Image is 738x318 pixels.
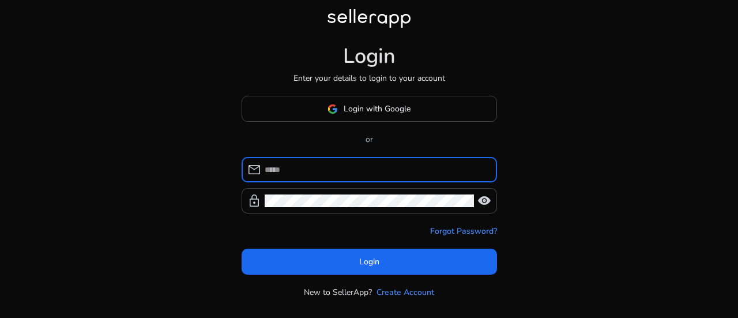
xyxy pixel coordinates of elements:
p: Enter your details to login to your account [293,72,445,84]
img: google-logo.svg [327,104,338,114]
button: Login with Google [242,96,497,122]
p: New to SellerApp? [304,286,372,298]
a: Create Account [376,286,434,298]
button: Login [242,249,497,275]
span: mail [247,163,261,177]
span: visibility [477,194,491,208]
span: Login [359,256,379,268]
span: Login with Google [344,103,411,115]
a: Forgot Password? [430,225,497,237]
p: or [242,133,497,145]
h1: Login [343,44,396,69]
span: lock [247,194,261,208]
